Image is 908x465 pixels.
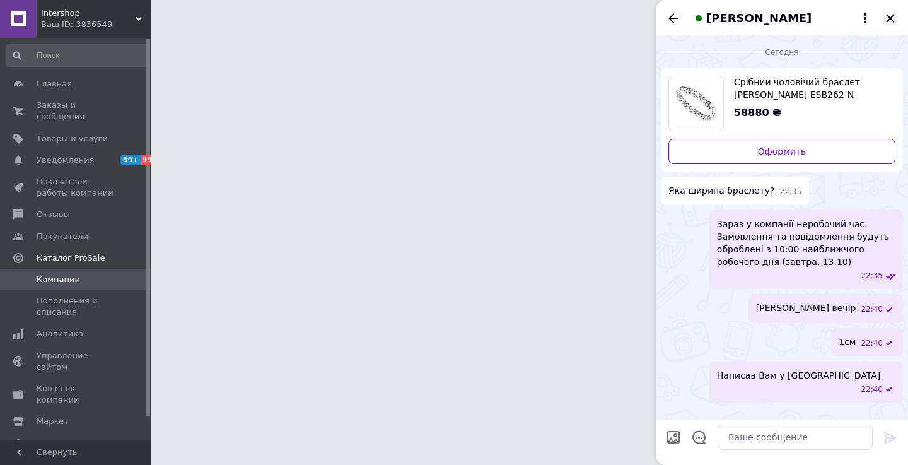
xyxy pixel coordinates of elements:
span: 22:40 12.10.2025 [861,304,883,315]
div: Ваш ID: 3836549 [41,19,151,30]
button: [PERSON_NAME] [691,10,873,26]
span: Срібний чоловічий браслет [PERSON_NAME] ESB262-N [734,76,885,101]
span: 58880 ₴ [734,107,781,119]
span: Покупатели [37,231,88,242]
span: 99+ [120,155,141,165]
div: 12.10.2025 [661,45,903,58]
span: Настройки [37,438,83,449]
button: Закрыть [883,11,898,26]
span: 1см [839,336,856,349]
a: Посмотреть товар [668,76,895,131]
span: Маркет [37,416,69,427]
span: 22:40 12.10.2025 [861,384,883,395]
span: 22:35 12.10.2025 [780,187,802,197]
span: Intershop [41,8,136,19]
span: Отзывы [37,209,70,220]
span: Главная [37,78,72,90]
span: Написав Вам у [GEOGRAPHIC_DATA] [717,369,880,382]
span: Зараз у компанії неробочий час. Замовлення та повідомлення будуть оброблені з 10:00 найближчого р... [717,218,895,268]
span: Кампании [37,274,80,285]
span: Товары и услуги [37,133,108,144]
span: Яка ширина браслету? [668,184,775,197]
button: Назад [666,11,681,26]
a: Оформить [668,139,895,164]
span: [PERSON_NAME] [706,10,812,26]
span: Показатели работы компании [37,176,117,199]
span: Пополнения и списания [37,295,117,318]
span: Кошелек компании [37,383,117,406]
span: 22:35 12.10.2025 [861,271,883,281]
input: Поиск [6,44,149,67]
span: Аналитика [37,328,83,339]
span: Заказы и сообщения [37,100,117,122]
span: [PERSON_NAME] вечiр [756,302,856,315]
button: Открыть шаблоны ответов [691,429,707,445]
span: 22:40 12.10.2025 [861,338,883,349]
img: 6668872181_w640_h640_serebryanyj-muzhskoj-braslet.jpg [669,76,723,131]
span: 99+ [141,155,161,165]
span: Каталог ProSale [37,252,105,264]
span: Уведомления [37,155,94,166]
span: Управление сайтом [37,350,117,373]
span: Сегодня [760,47,804,58]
